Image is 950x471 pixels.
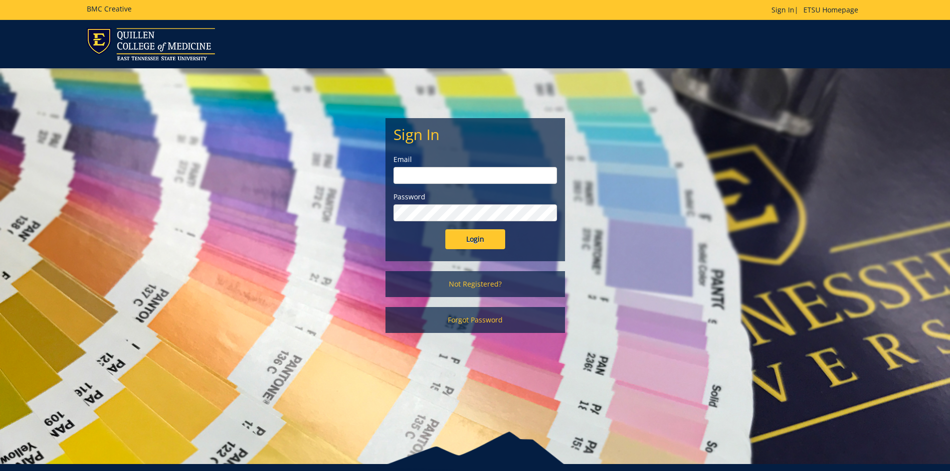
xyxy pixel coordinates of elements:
a: Not Registered? [385,271,565,297]
label: Password [393,192,557,202]
input: Login [445,229,505,249]
img: ETSU logo [87,28,215,60]
h5: BMC Creative [87,5,132,12]
label: Email [393,155,557,164]
h2: Sign In [393,126,557,143]
a: Forgot Password [385,307,565,333]
p: | [771,5,863,15]
a: ETSU Homepage [798,5,863,14]
a: Sign In [771,5,794,14]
